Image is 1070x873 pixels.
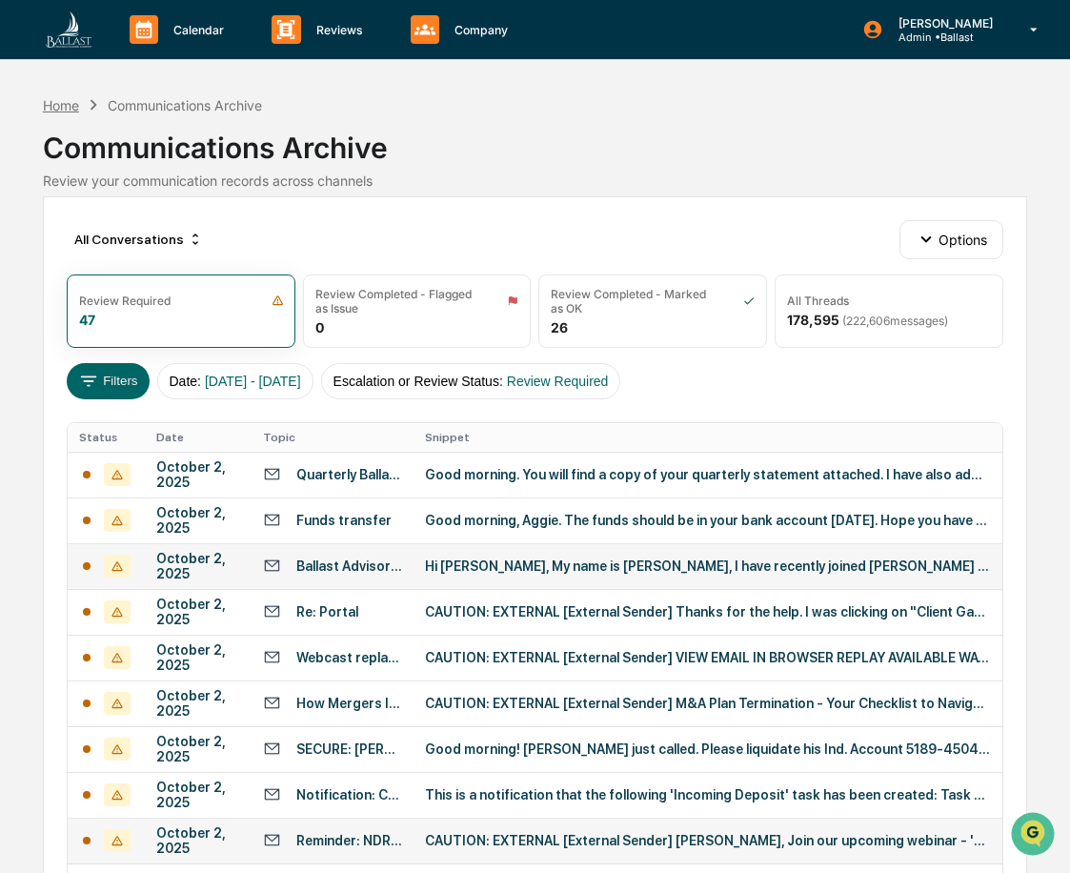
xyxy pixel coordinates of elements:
[157,240,236,259] span: Attestations
[156,505,239,536] div: October 2, 2025
[296,650,403,665] div: Webcast replay: FedSpeak
[296,787,403,802] div: Notification: Check received for deposit for [PERSON_NAME] and [PERSON_NAME]
[899,220,1003,258] button: Options
[883,16,1002,30] p: [PERSON_NAME]
[296,696,403,711] div: How Mergers Impact 401(k) Plans: Key Considerations
[551,319,568,335] div: 26
[156,642,239,673] div: October 2, 2025
[883,30,1002,44] p: Admin • Ballast
[425,787,991,802] div: This is a notification that the following 'Incoming Deposit' task has been created: Task Subject:...
[65,165,241,180] div: We're available if you need us!
[787,294,849,308] div: All Threads
[131,233,244,267] a: 🗄️Attestations
[315,319,324,335] div: 0
[43,173,1027,189] div: Review your communication records across channels
[11,269,128,303] a: 🔎Data Lookup
[301,23,373,37] p: Reviews
[43,97,79,113] div: Home
[67,224,211,254] div: All Conversations
[1009,810,1060,862] iframe: Open customer support
[425,558,991,574] div: Hi [PERSON_NAME], My name is [PERSON_NAME], I have recently joined [PERSON_NAME] team with helpin...
[145,423,251,452] th: Date
[425,513,991,528] div: Good morning, Aggie. The funds should be in your bank account [DATE]. Hope you have a great day! ...
[156,459,239,490] div: October 2, 2025
[321,363,621,399] button: Escalation or Review Status:Review Required
[134,322,231,337] a: Powered byPylon
[425,696,991,711] div: CAUTION: EXTERNAL [External Sender] M&A Plan Termination - Your Checklist to Navigate the Complia...
[79,294,171,308] div: Review Required
[156,551,239,581] div: October 2, 2025
[439,23,517,37] p: Company
[156,688,239,719] div: October 2, 2025
[425,467,991,482] div: Good morning. You will find a copy of your quarterly statement attached. I have also added a copy...
[296,558,403,574] div: Ballast Advisors - Meeting Information Request
[425,604,991,619] div: CAUTION: EXTERNAL [External Sender] Thanks for the help. I was clicking on "Client Gateway." I ju...
[315,287,484,315] div: Review Completed - Flagged as Issue
[11,233,131,267] a: 🖐️Preclearance
[156,734,239,764] div: October 2, 2025
[296,833,403,848] div: Reminder: NDR Webinar - 'Decades of Data: Market Insights with [PERSON_NAME]' - [DATE] 11:00 EDT ...
[507,294,518,307] img: icon
[156,825,239,856] div: October 2, 2025
[296,604,358,619] div: Re: Portal
[190,323,231,337] span: Pylon
[743,294,755,307] img: icon
[252,423,414,452] th: Topic
[425,650,991,665] div: CAUTION: EXTERNAL [External Sender] VIEW EMAIL IN BROWSER REPLAY AVAILABLE WATCH THE REPLAY Join ...
[156,780,239,810] div: October 2, 2025
[425,741,991,757] div: Good morning! [PERSON_NAME] just called. Please liquidate his Ind. Account 5189-4504 and send the...
[296,467,403,482] div: Quarterly Ballast Performance Report
[296,513,392,528] div: Funds transfer
[842,314,948,328] span: ( 222,606 messages)
[19,40,347,71] p: How can we help?
[138,242,153,257] div: 🗄️
[158,23,233,37] p: Calendar
[205,374,301,389] span: [DATE] - [DATE]
[551,287,719,315] div: Review Completed - Marked as OK
[68,423,145,452] th: Status
[19,242,34,257] div: 🖐️
[65,146,313,165] div: Start new chat
[19,278,34,294] div: 🔎
[272,294,284,307] img: icon
[425,833,991,848] div: CAUTION: EXTERNAL [External Sender] [PERSON_NAME], Join our upcoming webinar - 'Decades of Data: ...
[46,11,91,48] img: logo
[324,152,347,174] button: Start new chat
[507,374,609,389] span: Review Required
[79,312,95,328] div: 47
[67,363,150,399] button: Filters
[296,741,403,757] div: SECURE: [PERSON_NAME] 5189-4504
[19,146,53,180] img: 1746055101610-c473b297-6a78-478c-a979-82029cc54cd1
[157,363,313,399] button: Date:[DATE] - [DATE]
[38,240,123,259] span: Preclearance
[43,115,1027,165] div: Communications Archive
[38,276,120,295] span: Data Lookup
[787,312,948,328] div: 178,595
[156,597,239,627] div: October 2, 2025
[414,423,1002,452] th: Snippet
[108,97,262,113] div: Communications Archive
